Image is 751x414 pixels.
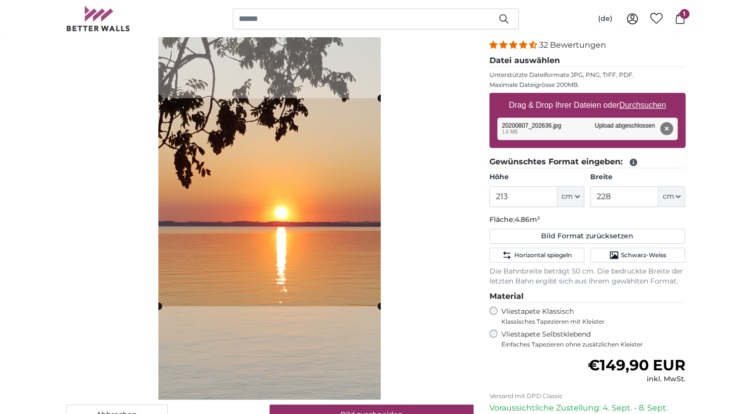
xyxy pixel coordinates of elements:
button: (de) [590,10,620,28]
span: Klassisches Tapezieren mit Kleister [501,318,677,326]
p: Versand mit DPD Classic [489,392,685,400]
span: cm [561,192,573,202]
span: Horizontal spiegeln [514,251,571,259]
span: 32 Bewertungen [539,40,606,50]
button: cm [557,186,584,207]
p: Die Bahnbreite beträgt 50 cm. Die bedruckte Breite der letzten Bahn ergibt sich aus Ihrem gewählt... [489,267,685,286]
legend: Datei auswählen [489,55,685,67]
img: Betterwalls [66,6,131,31]
span: 1 [680,9,689,19]
label: Vliestapete Selbstklebend [501,330,685,348]
p: Unterstützte Dateiformate JPG, PNG, TIFF, PDF. [489,71,685,79]
p: Maximale Dateigrösse 200MB. [489,81,685,89]
span: 4.31 stars [489,40,539,50]
label: Vliestapete Klassisch [501,307,677,326]
u: Durchsuchen [619,101,666,109]
legend: Gewünschtes Format eingeben: [489,156,685,168]
label: Höhe [489,172,584,182]
label: Breite [590,172,685,182]
span: €149,90 EUR [587,356,685,374]
legend: Material [489,290,685,303]
span: Schwarz-Weiss [621,251,666,259]
button: cm [658,186,685,207]
button: Bild Format zurücksetzen [489,229,685,244]
p: Voraussichtliche Zustellung: 4. Sept. - 8. Sept. [489,402,685,414]
button: Schwarz-Weiss [590,248,685,263]
span: 4.86m² [515,215,540,224]
button: Horizontal spiegeln [489,248,584,263]
span: cm [662,192,674,202]
label: Drag & Drop Ihrer Dateien oder [505,95,670,115]
p: Fläche: [489,215,685,225]
div: inkl. MwSt. [587,374,685,384]
span: Einfaches Tapezieren ohne zusätzlichen Kleister [501,341,685,348]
